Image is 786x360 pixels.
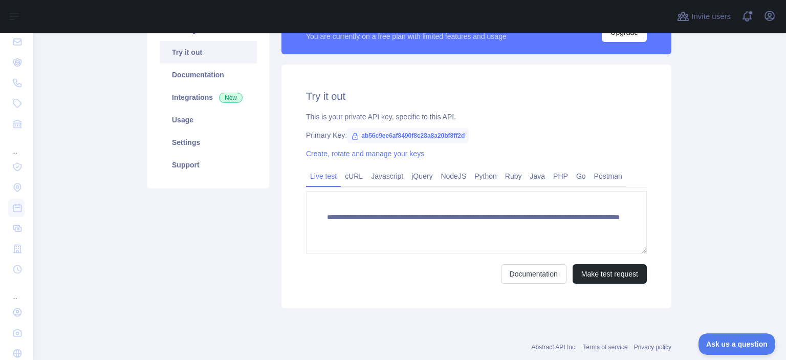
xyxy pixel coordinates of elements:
[160,154,257,176] a: Support
[306,89,647,103] h2: Try it out
[573,264,647,284] button: Make test request
[634,344,671,351] a: Privacy policy
[572,168,590,184] a: Go
[8,281,25,301] div: ...
[341,168,367,184] a: cURL
[698,333,776,355] iframe: Toggle Customer Support
[532,344,577,351] a: Abstract API Inc.
[306,150,424,158] a: Create, rotate and manage your keys
[160,86,257,109] a: Integrations New
[160,63,257,86] a: Documentation
[691,11,731,23] span: Invite users
[219,93,243,103] span: New
[675,8,733,25] button: Invite users
[8,135,25,156] div: ...
[306,31,507,41] div: You are currently on a free plan with limited features and usage
[160,131,257,154] a: Settings
[347,128,469,143] span: ab56c9ee6af8490f8c28a8a20bf8ff2d
[306,130,647,140] div: Primary Key:
[583,344,627,351] a: Terms of service
[436,168,470,184] a: NodeJS
[501,264,566,284] a: Documentation
[160,109,257,131] a: Usage
[501,168,526,184] a: Ruby
[160,41,257,63] a: Try it out
[549,168,572,184] a: PHP
[590,168,626,184] a: Postman
[306,112,647,122] div: This is your private API key, specific to this API.
[526,168,550,184] a: Java
[367,168,407,184] a: Javascript
[306,168,341,184] a: Live test
[407,168,436,184] a: jQuery
[470,168,501,184] a: Python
